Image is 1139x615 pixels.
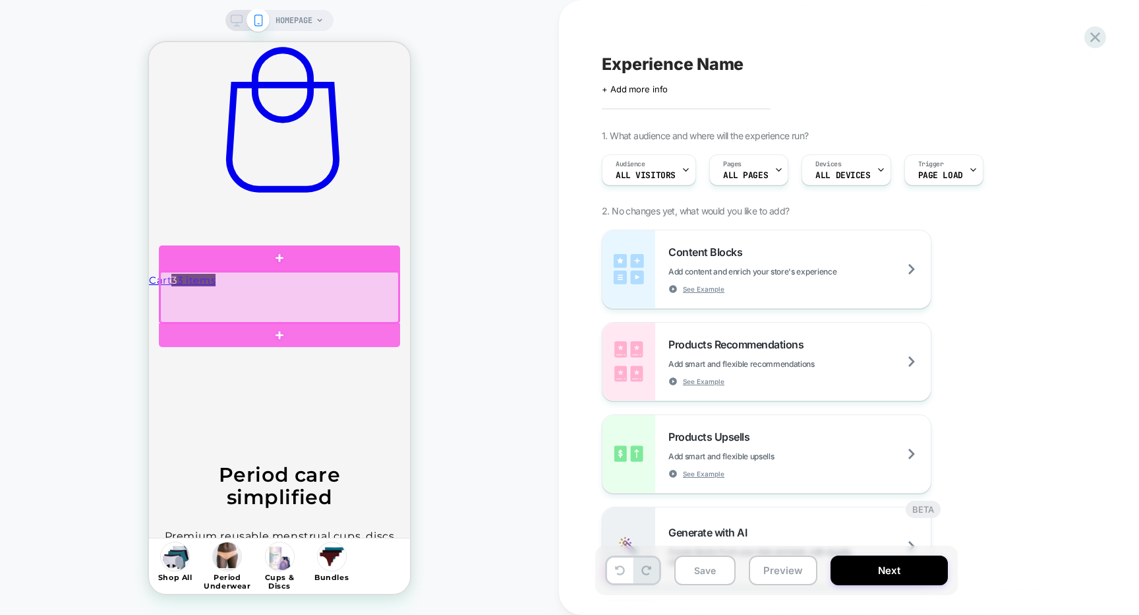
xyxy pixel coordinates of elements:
span: ALL DEVICES [815,171,870,180]
span: Content Blocks [668,245,749,259]
button: Save [674,556,736,585]
span: All Visitors [616,171,676,180]
span: Bundles [165,531,200,550]
span: 2. No changes yet, what would you like to add? [602,205,789,216]
span: ALL PAGES [723,171,768,180]
iframe: Marketing Popup [10,452,159,502]
span: Add smart and flexible recommendations [668,359,881,369]
iframe: To enrich screen reader interactions, please activate Accessibility in Grammarly extension settings [149,42,410,594]
span: 1. What audience and where will the experience run? [602,130,808,141]
span: + Add more info [602,84,668,94]
span: Products Recommendations [668,338,810,351]
span: Experience Name [602,54,744,74]
button: Preview [749,556,817,585]
a: Bundles [157,496,209,552]
span: See Example [683,377,724,386]
span: See Example [683,284,724,294]
div: BETA [906,501,941,518]
span: See Example [683,469,724,478]
span: Pages [723,160,742,169]
button: Open for you tab [26,514,34,525]
span: Add content and enrich your store's experience [668,267,902,276]
span: HOMEPAGE [276,10,312,31]
span: Trigger [918,160,944,169]
span: Devices [815,160,841,169]
span: Generate with AI [668,526,753,539]
span: Audience [616,160,645,169]
span: Products Upsells [668,430,756,443]
span: Add smart and flexible upsells [668,451,840,461]
button: Next [831,556,948,585]
span: Page Load [918,171,963,180]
